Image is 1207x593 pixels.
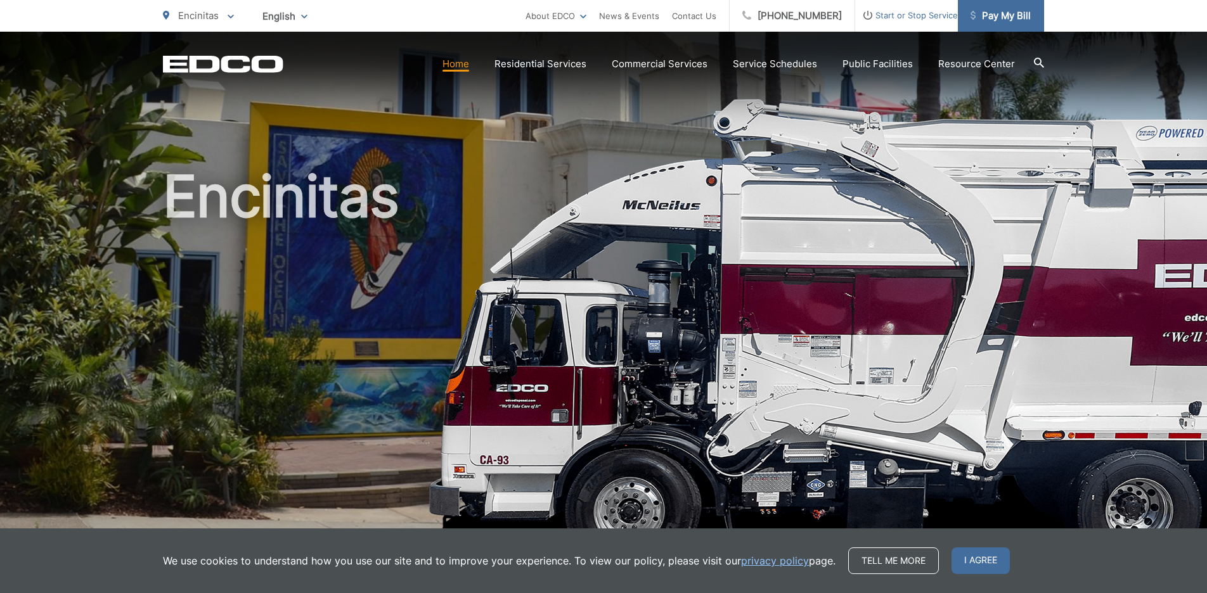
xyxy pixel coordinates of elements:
a: EDCD logo. Return to the homepage. [163,55,283,73]
span: Encinitas [178,10,219,22]
a: Tell me more [848,547,939,574]
a: Contact Us [672,8,716,23]
a: Public Facilities [842,56,913,72]
a: Commercial Services [612,56,707,72]
span: I agree [952,547,1010,574]
a: News & Events [599,8,659,23]
a: Resource Center [938,56,1015,72]
a: privacy policy [741,553,809,568]
a: About EDCO [526,8,586,23]
a: Service Schedules [733,56,817,72]
span: English [253,5,317,27]
span: Pay My Bill [971,8,1031,23]
a: Residential Services [494,56,586,72]
h1: Encinitas [163,165,1044,566]
a: Home [442,56,469,72]
p: We use cookies to understand how you use our site and to improve your experience. To view our pol... [163,553,836,568]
